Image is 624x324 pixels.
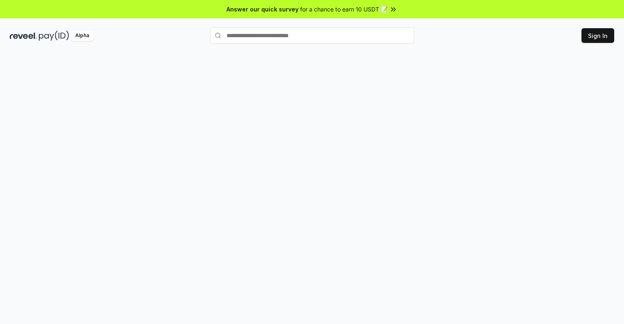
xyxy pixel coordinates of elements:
[10,31,37,41] img: reveel_dark
[227,5,299,13] span: Answer our quick survey
[581,28,614,43] button: Sign In
[300,5,388,13] span: for a chance to earn 10 USDT 📝
[39,31,69,41] img: pay_id
[71,31,94,41] div: Alpha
